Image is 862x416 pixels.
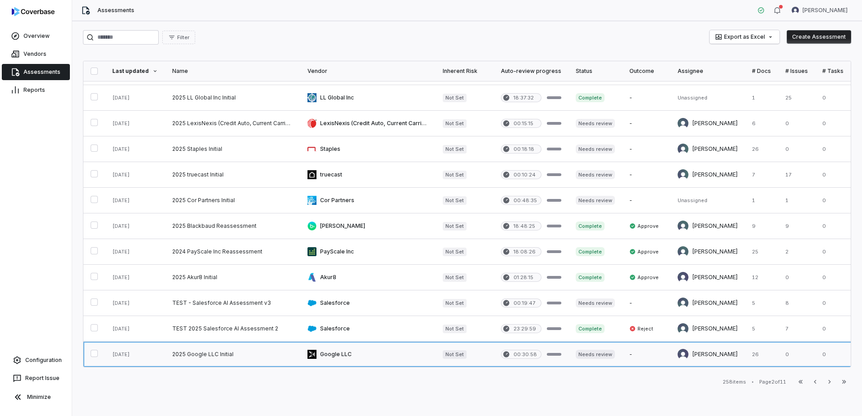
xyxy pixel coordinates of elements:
[443,68,486,75] div: Inherent Risk
[622,85,670,111] td: -
[787,30,851,44] button: Create Assessment
[172,68,293,75] div: Name
[2,28,70,44] a: Overview
[678,323,688,334] img: Sam Shaner avatar
[678,298,688,308] img: Sam Shaner avatar
[622,188,670,213] td: -
[622,342,670,367] td: -
[678,68,738,75] div: Assignee
[629,68,663,75] div: Outcome
[2,46,70,62] a: Vendors
[786,4,853,17] button: Kourtney Shields avatar[PERSON_NAME]
[162,31,195,44] button: Filter
[678,221,688,231] img: Nic Weilbacher avatar
[622,162,670,188] td: -
[792,7,799,14] img: Kourtney Shields avatar
[785,68,808,75] div: # Issues
[678,272,688,283] img: Kourtney Shields avatar
[710,30,779,44] button: Export as Excel
[678,118,688,129] img: Melanie Lorent avatar
[622,111,670,136] td: -
[678,349,688,360] img: Kourtney Shields avatar
[723,379,746,385] div: 258 items
[307,68,428,75] div: Vendor
[177,34,189,41] span: Filter
[678,144,688,154] img: REKHA KOTHANDARAMAN avatar
[112,68,158,75] div: Last updated
[752,379,754,385] div: •
[97,7,134,14] span: Assessments
[622,136,670,162] td: -
[678,246,688,257] img: Nic Weilbacher avatar
[678,169,688,180] img: REKHA KOTHANDARAMAN avatar
[501,68,561,75] div: Auto-review progress
[576,68,615,75] div: Status
[4,352,68,368] a: Configuration
[802,7,848,14] span: [PERSON_NAME]
[752,68,771,75] div: # Docs
[2,82,70,98] a: Reports
[622,290,670,316] td: -
[4,370,68,386] button: Report Issue
[12,7,55,16] img: logo-D7KZi-bG.svg
[4,388,68,406] button: Minimize
[2,64,70,80] a: Assessments
[822,68,844,75] div: # Tasks
[759,379,786,385] div: Page 2 of 11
